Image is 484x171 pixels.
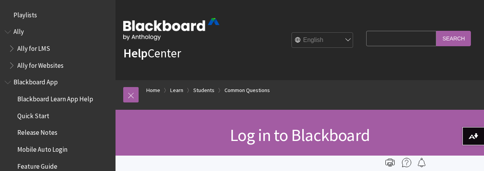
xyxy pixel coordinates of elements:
[13,76,58,86] span: Blackboard App
[5,8,111,22] nav: Book outline for Playlists
[17,160,57,170] span: Feature Guide
[402,158,411,167] img: More help
[17,92,93,103] span: Blackboard Learn App Help
[17,109,49,120] span: Quick Start
[292,33,353,48] select: Site Language Selector
[17,126,57,137] span: Release Notes
[224,85,270,95] a: Common Questions
[17,143,67,153] span: Mobile Auto Login
[17,42,50,52] span: Ally for LMS
[5,25,111,72] nav: Book outline for Anthology Ally Help
[146,85,160,95] a: Home
[123,18,219,40] img: Blackboard by Anthology
[436,31,471,46] input: Search
[417,158,426,167] img: Follow this page
[123,45,181,61] a: HelpCenter
[13,8,37,19] span: Playlists
[193,85,214,95] a: Students
[17,59,64,69] span: Ally for Websites
[123,45,147,61] strong: Help
[230,124,370,146] span: Log in to Blackboard
[385,158,395,167] img: Print
[170,85,183,95] a: Learn
[13,25,24,36] span: Ally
